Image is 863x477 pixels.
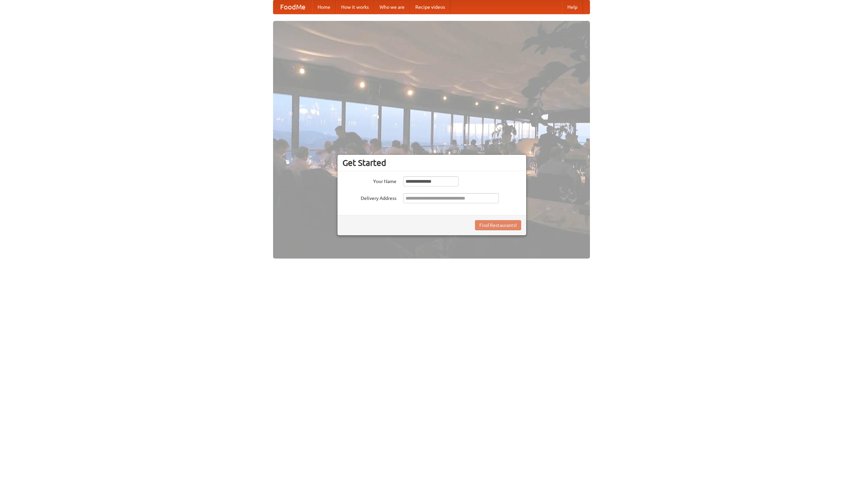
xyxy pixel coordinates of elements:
h3: Get Started [343,158,521,168]
a: How it works [336,0,374,14]
button: Find Restaurants! [475,220,521,230]
a: FoodMe [273,0,312,14]
a: Who we are [374,0,410,14]
label: Your Name [343,176,396,185]
a: Help [562,0,583,14]
label: Delivery Address [343,193,396,202]
a: Home [312,0,336,14]
a: Recipe videos [410,0,450,14]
